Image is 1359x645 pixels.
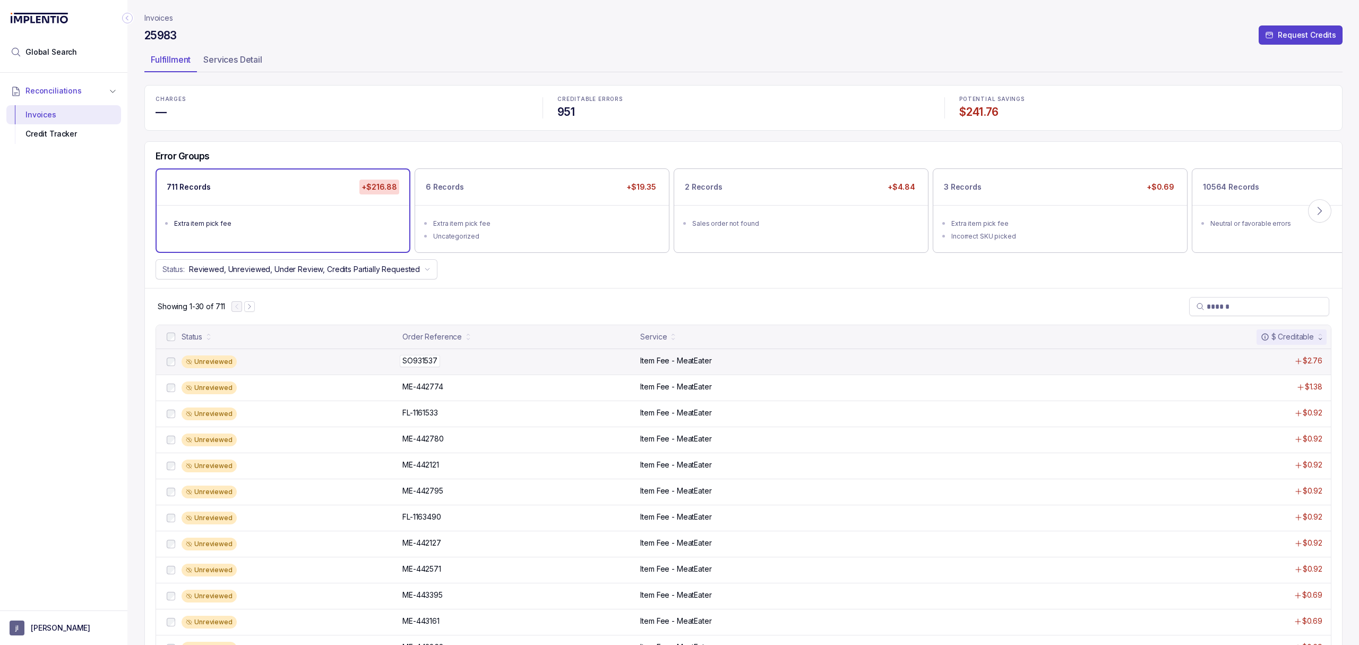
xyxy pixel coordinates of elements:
p: 711 Records [167,182,210,192]
p: ME-443161 [402,616,440,626]
p: ME-443395 [402,590,443,600]
h5: Error Groups [156,150,210,162]
p: $2.76 [1303,355,1322,366]
div: Unreviewed [182,408,237,420]
p: Item Fee - MeatEater [640,538,711,548]
div: Extra item pick fee [174,218,398,229]
span: Global Search [25,47,77,57]
nav: breadcrumb [144,13,173,23]
p: ME-442795 [402,486,443,496]
li: Tab Fulfillment [144,51,197,72]
p: FL-1161533 [402,408,438,418]
p: CREDITABLE ERRORS [557,96,930,103]
h4: 951 [557,105,930,120]
p: Item Fee - MeatEater [640,460,711,470]
button: Next Page [244,301,255,312]
p: Item Fee - MeatEater [640,408,711,418]
div: Collapse Icon [121,12,134,24]
input: checkbox-checkbox [167,540,175,548]
p: $0.92 [1303,512,1322,522]
p: 10564 Records [1203,182,1259,192]
h4: 25983 [144,28,177,43]
p: Request Credits [1278,30,1336,40]
input: checkbox-checkbox [167,462,175,470]
input: checkbox-checkbox [167,488,175,496]
p: POTENTIAL SAVINGS [959,96,1331,103]
span: Reconciliations [25,86,82,96]
div: Status [182,332,202,342]
p: FL-1163490 [402,512,441,522]
input: checkbox-checkbox [167,514,175,522]
div: Remaining page entries [158,301,225,312]
p: $0.69 [1302,590,1322,600]
p: Status: [162,264,185,275]
div: Extra item pick fee [951,218,1175,229]
div: Unreviewed [182,538,237,550]
p: $0.92 [1303,538,1322,548]
div: Unreviewed [182,512,237,524]
p: Services Detail [203,53,262,66]
div: Service [640,332,667,342]
p: $0.92 [1303,460,1322,470]
p: Fulfillment [151,53,191,66]
div: Unreviewed [182,564,237,576]
button: Reconciliations [6,79,121,103]
div: Uncategorized [433,231,657,242]
h4: $241.76 [959,105,1331,120]
p: Item Fee - MeatEater [640,616,711,626]
p: ME-442121 [402,460,439,470]
button: Status:Reviewed, Unreviewed, Under Review, Credits Partially Requested [156,259,437,279]
p: +$216.88 [359,180,399,194]
p: Item Fee - MeatEater [640,512,711,522]
p: 6 Records [426,182,464,192]
div: Unreviewed [182,381,237,394]
input: checkbox-checkbox [167,618,175,626]
p: $0.92 [1303,564,1322,574]
div: Unreviewed [182,355,237,368]
div: Unreviewed [182,616,237,629]
div: Unreviewed [182,434,237,446]
input: checkbox-checkbox [167,358,175,366]
div: Credit Tracker [15,124,113,143]
p: 3 Records [944,182,982,192]
div: Incorrect SKU picked [951,231,1175,242]
p: +$0.69 [1145,180,1176,194]
p: ME-442780 [402,434,444,444]
p: ME-442774 [402,381,443,392]
span: User initials [10,621,24,635]
input: checkbox-checkbox [167,384,175,392]
div: Invoices [15,105,113,124]
input: checkbox-checkbox [167,333,175,341]
p: CHARGES [156,96,528,103]
p: ME-442571 [402,564,441,574]
div: Reconciliations [6,103,121,146]
p: Item Fee - MeatEater [640,564,711,574]
p: Item Fee - MeatEater [640,355,711,366]
p: Item Fee - MeatEater [640,381,711,392]
input: checkbox-checkbox [167,592,175,600]
div: Unreviewed [182,486,237,498]
div: Unreviewed [182,590,237,602]
p: 2 Records [685,182,722,192]
p: $1.38 [1305,381,1322,392]
button: Request Credits [1259,26,1343,45]
h4: — [156,105,528,120]
p: SO931537 [400,355,440,367]
ul: Tab Group [144,51,1343,72]
a: Invoices [144,13,173,23]
p: +$19.35 [624,180,658,194]
p: [PERSON_NAME] [31,623,90,633]
input: checkbox-checkbox [167,410,175,418]
li: Tab Services Detail [197,51,269,72]
input: checkbox-checkbox [167,436,175,444]
p: $0.92 [1303,434,1322,444]
p: Showing 1-30 of 711 [158,301,225,312]
p: Item Fee - MeatEater [640,590,711,600]
div: Unreviewed [182,460,237,472]
div: Extra item pick fee [433,218,657,229]
p: Item Fee - MeatEater [640,434,711,444]
p: ME-442127 [402,538,441,548]
p: $0.92 [1303,486,1322,496]
p: $0.92 [1303,408,1322,418]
